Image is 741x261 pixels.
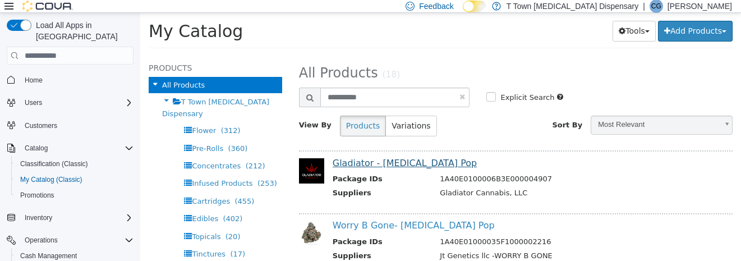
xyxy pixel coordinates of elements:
span: Cartridges [52,184,90,193]
span: My Catalog (Classic) [16,173,134,186]
button: Operations [2,232,138,248]
span: Catalog [20,141,134,155]
span: (402) [82,202,102,210]
span: My Catalog (Classic) [20,175,82,184]
label: Explicit Search [357,79,414,90]
button: Catalog [20,141,52,155]
span: Tinctures [52,237,85,245]
a: My Catalog (Classic) [16,173,87,186]
span: Inventory [20,211,134,225]
span: Promotions [16,189,134,202]
th: Suppliers [192,175,292,189]
button: Inventory [20,211,57,225]
span: Users [25,98,42,107]
a: Customers [20,119,62,132]
span: Operations [25,236,58,245]
button: Add Products [518,8,592,29]
th: Suppliers [192,237,292,251]
button: Customers [2,117,138,134]
button: Products [200,103,246,123]
a: Classification (Classic) [16,157,93,171]
span: Home [25,76,43,85]
button: Promotions [11,187,138,203]
span: Pre-Rolls [52,131,83,140]
span: Cash Management [20,251,77,260]
td: Jt Genetics llc -WORRY B GONE [291,237,588,251]
h5: Products [8,48,142,62]
a: Home [20,74,47,87]
span: (212) [105,149,125,157]
button: Classification (Classic) [11,156,138,172]
span: (17) [90,237,105,245]
button: Users [20,96,47,109]
td: 1A40E0100006B3E000004907 [291,161,588,175]
span: View By [159,108,191,116]
a: Promotions [16,189,59,202]
button: Tools [472,8,516,29]
span: (253) [117,166,137,175]
img: 150 [159,208,184,232]
button: Home [2,71,138,88]
span: Classification (Classic) [16,157,134,171]
span: Customers [20,118,134,132]
button: Variations [245,103,296,123]
a: Worry B Gone- [MEDICAL_DATA] Pop [192,207,355,218]
span: Catalog [25,144,48,153]
span: Inventory [25,213,52,222]
span: (455) [94,184,114,193]
span: Flower [52,113,76,122]
small: (18) [242,57,260,67]
button: My Catalog (Classic) [11,172,138,187]
span: Users [20,96,134,109]
span: (20) [85,219,100,228]
span: All Products [159,52,238,68]
th: Package IDs [192,161,292,175]
a: Most Relevant [450,103,592,122]
input: Dark Mode [463,1,486,12]
span: Load All Apps in [GEOGRAPHIC_DATA] [31,20,134,42]
button: Operations [20,233,62,247]
button: Users [2,95,138,111]
img: 150 [159,145,184,171]
span: Promotions [20,191,54,200]
td: 1A40E01000035F1000002216 [291,223,588,237]
th: Package IDs [192,223,292,237]
span: Classification (Classic) [20,159,88,168]
span: Concentrates [52,149,100,157]
span: Home [20,72,134,86]
span: Most Relevant [451,103,577,121]
span: Customers [25,121,57,130]
button: Inventory [2,210,138,226]
span: All Products [22,68,65,76]
td: Gladiator Cannabis, LLC [291,175,588,189]
span: My Catalog [8,8,103,28]
span: (360) [88,131,107,140]
a: Gladiator - [MEDICAL_DATA] Pop [192,145,337,155]
span: Topicals [52,219,80,228]
span: Sort By [412,108,442,116]
span: Edibles [52,202,78,210]
button: Catalog [2,140,138,156]
span: Feedback [419,1,453,12]
span: (312) [81,113,100,122]
span: Operations [20,233,134,247]
span: T Town [MEDICAL_DATA] Dispensary [22,85,129,104]
img: Cova [22,1,73,12]
span: Infused Products [52,166,112,175]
